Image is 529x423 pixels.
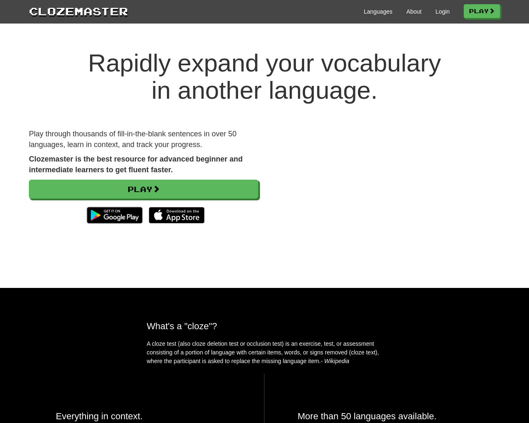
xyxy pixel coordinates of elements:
img: Get it on Google Play [83,203,147,228]
h2: More than 50 languages available. [298,411,473,421]
p: Play through thousands of fill-in-the-blank sentences in over 50 languages, learn in context, and... [29,129,258,150]
a: Login [436,7,450,16]
h2: Everything in context. [56,411,231,421]
a: Clozemaster [29,3,128,19]
a: Play [29,180,258,199]
a: About [406,7,422,16]
img: Download_on_the_App_Store_Badge_US-UK_135x40-25178aeef6eb6b83b96f5f2d004eda3bffbb37122de64afbaef7... [149,207,205,223]
h2: What's a "cloze"? [147,321,382,331]
strong: Clozemaster is the best resource for advanced beginner and intermediate learners to get fluent fa... [29,155,243,174]
em: - Wikipedia [321,358,349,364]
a: Languages [364,7,392,16]
p: A cloze test (also cloze deletion test or occlusion test) is an exercise, test, or assessment con... [147,340,382,366]
a: Play [464,4,500,18]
